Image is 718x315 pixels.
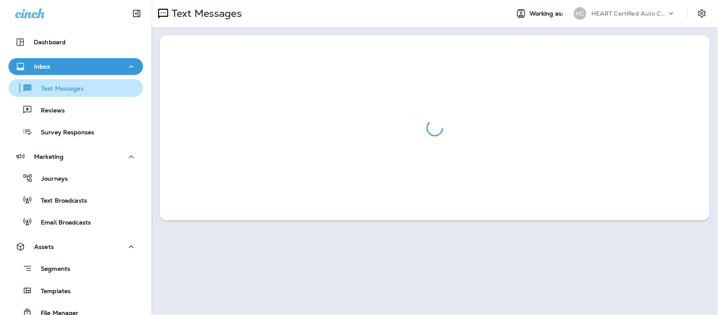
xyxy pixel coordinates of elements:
[8,79,143,97] button: Text Messages
[8,148,143,165] button: Marketing
[32,219,91,227] p: Email Broadcasts
[8,282,143,299] button: Templates
[8,123,143,141] button: Survey Responses
[574,7,586,20] div: HC
[33,175,68,183] p: Journeys
[8,259,143,278] button: Segments
[125,5,148,22] button: Collapse Sidebar
[8,101,143,119] button: Reviews
[32,265,70,274] p: Segments
[32,107,65,115] p: Reviews
[34,63,50,70] p: Inbox
[34,153,64,160] p: Marketing
[8,238,143,255] button: Assets
[34,39,66,45] p: Dashboard
[8,34,143,51] button: Dashboard
[8,169,143,187] button: Journeys
[32,197,87,205] p: Text Broadcasts
[33,85,84,93] p: Text Messages
[8,58,143,75] button: Inbox
[694,6,710,21] button: Settings
[8,213,143,231] button: Email Broadcasts
[530,10,565,17] span: Working as:
[591,10,667,17] p: HEART Certified Auto Care
[32,129,94,137] p: Survey Responses
[168,7,242,20] p: Text Messages
[8,191,143,209] button: Text Broadcasts
[32,288,71,296] p: Templates
[34,243,54,250] p: Assets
